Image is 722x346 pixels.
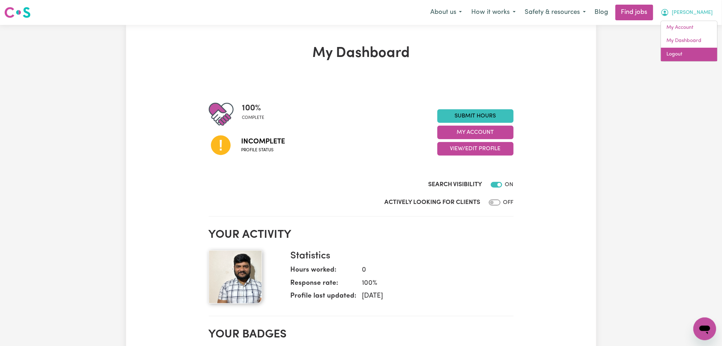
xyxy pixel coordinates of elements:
img: Your profile picture [209,250,262,304]
label: Search Visibility [428,180,482,189]
dt: Hours worked: [291,265,357,278]
button: My Account [437,126,514,139]
h3: Statistics [291,250,508,262]
button: My Account [656,5,718,20]
button: About us [426,5,467,20]
a: Careseekers logo [4,4,31,21]
span: complete [242,115,265,121]
a: Submit Hours [437,109,514,123]
button: How it works [467,5,520,20]
a: My Account [661,21,717,35]
a: Logout [661,48,717,61]
a: Blog [591,5,613,20]
img: Careseekers logo [4,6,31,19]
span: Incomplete [241,136,285,147]
span: [PERSON_NAME] [672,9,713,17]
label: Actively Looking for Clients [385,198,481,207]
dt: Response rate: [291,278,357,292]
div: Profile completeness: 100% [242,102,270,127]
span: ON [505,182,514,188]
span: 100 % [242,102,265,115]
dd: [DATE] [357,291,508,302]
dd: 0 [357,265,508,276]
iframe: Button to launch messaging window [694,318,716,340]
button: View/Edit Profile [437,142,514,156]
span: OFF [503,200,514,205]
h2: Your badges [209,328,514,341]
h2: Your activity [209,228,514,242]
h1: My Dashboard [209,45,514,62]
dd: 100 % [357,278,508,289]
dt: Profile last updated: [291,291,357,304]
a: Find jobs [615,5,653,20]
span: Profile status [241,147,285,153]
a: My Dashboard [661,34,717,48]
button: Safety & resources [520,5,591,20]
div: My Account [661,21,718,62]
